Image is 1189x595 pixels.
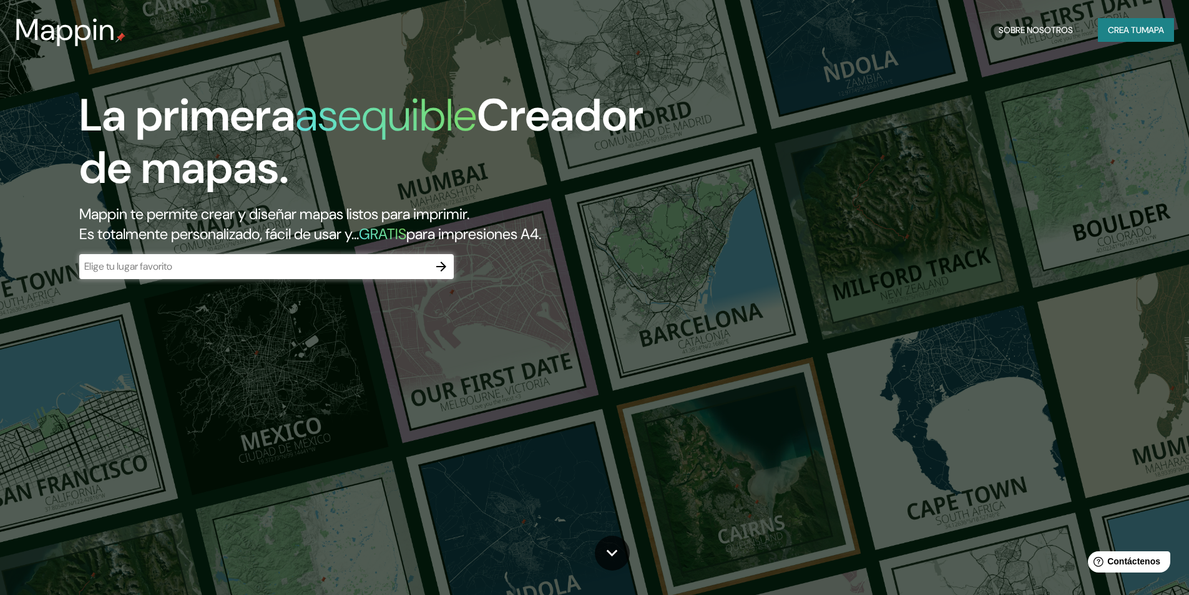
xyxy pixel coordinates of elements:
font: La primera [79,86,295,144]
img: pin de mapeo [115,32,125,42]
button: Crea tumapa [1098,18,1174,42]
font: asequible [295,86,477,144]
iframe: Lanzador de widgets de ayuda [1078,546,1175,581]
font: para impresiones A4. [406,224,541,243]
font: Mappin te permite crear y diseñar mapas listos para imprimir. [79,204,469,224]
font: Mappin [15,10,115,49]
font: Crea tu [1108,24,1142,36]
font: mapa [1142,24,1164,36]
button: Sobre nosotros [994,18,1078,42]
input: Elige tu lugar favorito [79,259,429,273]
font: GRATIS [359,224,406,243]
font: Creador de mapas. [79,86,643,197]
font: Sobre nosotros [999,24,1073,36]
font: Es totalmente personalizado, fácil de usar y... [79,224,359,243]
